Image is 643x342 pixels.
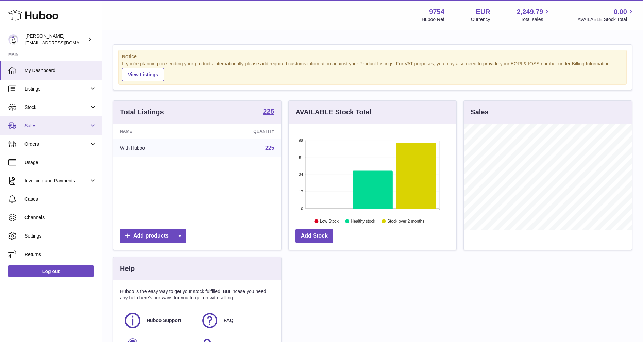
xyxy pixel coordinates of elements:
[295,108,371,117] h3: AVAILABLE Stock Total
[24,67,97,74] span: My Dashboard
[387,219,424,224] text: Stock over 2 months
[265,145,274,151] a: 225
[8,34,18,45] img: info@fieldsluxury.london
[429,7,444,16] strong: 9754
[351,219,375,224] text: Healthy stock
[517,7,543,16] span: 2,249.79
[123,311,194,330] a: Huboo Support
[8,265,94,277] a: Log out
[517,7,551,23] a: 2,249.79 Total sales
[422,16,444,23] div: Huboo Ref
[24,159,97,166] span: Usage
[476,7,490,16] strong: EUR
[299,190,303,194] text: 17
[24,104,89,111] span: Stock
[113,139,202,157] td: With Huboo
[521,16,551,23] span: Total sales
[202,124,281,139] th: Quantity
[120,288,274,301] p: Huboo is the easy way to get your stock fulfilled. But incase you need any help here's our ways f...
[24,86,89,92] span: Listings
[24,233,97,239] span: Settings
[122,61,623,81] div: If you're planning on sending your products internationally please add required customs informati...
[25,33,86,46] div: [PERSON_NAME]
[263,108,274,116] a: 225
[320,219,339,224] text: Low Stock
[471,108,488,117] h3: Sales
[24,178,89,184] span: Invoicing and Payments
[120,264,135,273] h3: Help
[614,7,627,16] span: 0.00
[24,251,97,258] span: Returns
[263,108,274,115] strong: 225
[24,141,89,147] span: Orders
[24,214,97,221] span: Channels
[120,108,164,117] h3: Total Listings
[299,173,303,177] text: 34
[113,124,202,139] th: Name
[301,207,303,211] text: 0
[120,229,186,243] a: Add products
[299,156,303,160] text: 51
[577,7,635,23] a: 0.00 AVAILABLE Stock Total
[224,317,234,324] span: FAQ
[122,53,623,60] strong: Notice
[122,68,164,81] a: View Listings
[295,229,333,243] a: Add Stock
[25,40,100,45] span: [EMAIL_ADDRESS][DOMAIN_NAME]
[471,16,490,23] div: Currency
[201,311,271,330] a: FAQ
[24,196,97,202] span: Cases
[299,139,303,143] text: 68
[24,123,89,129] span: Sales
[577,16,635,23] span: AVAILABLE Stock Total
[147,317,181,324] span: Huboo Support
